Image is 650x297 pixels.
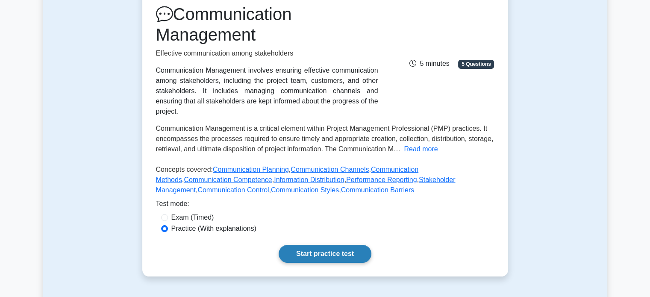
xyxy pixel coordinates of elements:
[156,199,494,212] div: Test mode:
[341,186,415,194] a: Communication Barriers
[404,144,438,154] button: Read more
[274,176,344,183] a: Information Distribution
[156,165,494,199] p: Concepts covered: , , , , , , , , ,
[156,48,378,59] p: Effective communication among stakeholders
[171,212,214,223] label: Exam (Timed)
[156,125,494,153] span: Communication Management is a critical element within Project Management Professional (PMP) pract...
[156,4,378,45] h1: Communication Management
[279,245,371,263] a: Start practice test
[291,166,369,173] a: Communication Channels
[156,65,378,117] div: Communication Management involves ensuring effective communication among stakeholders, including ...
[346,176,417,183] a: Performance Reporting
[184,176,272,183] a: Communication Competence
[409,60,449,67] span: 5 minutes
[458,60,494,68] span: 5 Questions
[271,186,339,194] a: Communication Styles
[213,166,289,173] a: Communication Planning
[156,176,456,194] a: Stakeholder Management
[171,223,256,234] label: Practice (With explanations)
[197,186,269,194] a: Communication Control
